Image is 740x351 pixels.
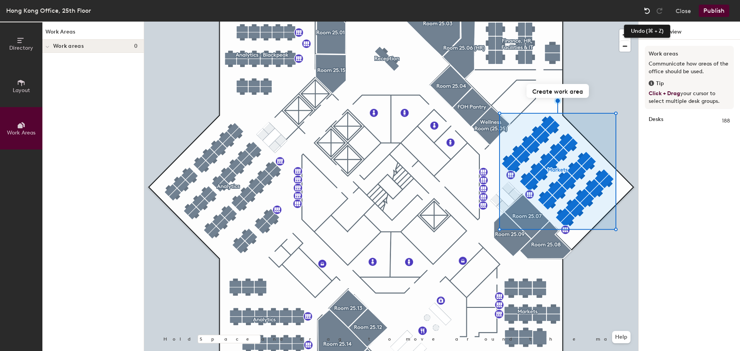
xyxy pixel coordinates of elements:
[656,7,663,15] img: Redo
[649,60,730,76] p: Communicate how areas of the office should be used.
[649,117,663,125] strong: Desks
[7,129,35,136] span: Work Areas
[643,7,651,15] img: Undo
[6,6,91,15] div: Hong Kong Office, 25th Floor
[53,43,84,49] span: Work areas
[134,43,138,49] span: 0
[649,50,730,58] h3: Work areas
[676,5,691,17] button: Close
[699,5,729,17] button: Publish
[649,90,680,97] span: Click + Drag
[722,117,730,125] span: 188
[42,28,144,40] h1: Work Areas
[649,79,730,88] div: Tip
[13,87,30,94] span: Layout
[612,331,631,343] button: Help
[9,45,33,51] span: Directory
[649,90,730,105] p: your cursor to select multiple desk groups.
[639,22,740,40] h1: Floor overview
[526,84,589,98] button: Create work area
